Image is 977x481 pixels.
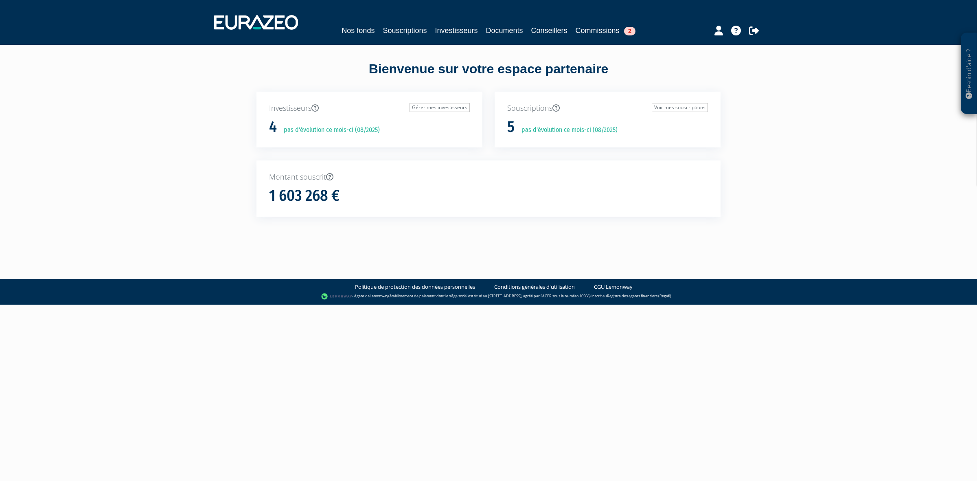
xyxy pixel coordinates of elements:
a: Gérer mes investisseurs [410,103,470,112]
span: 2 [624,27,635,35]
a: Investisseurs [435,25,478,36]
p: Montant souscrit [269,172,708,182]
h1: 1 603 268 € [269,187,340,204]
h1: 5 [507,119,515,136]
p: Besoin d'aide ? [964,37,974,110]
a: CGU Lemonway [594,283,633,291]
img: logo-lemonway.png [321,292,353,301]
a: Documents [486,25,523,36]
p: pas d'évolution ce mois-ci (08/2025) [278,125,380,135]
a: Lemonway [370,293,388,299]
a: Politique de protection des données personnelles [355,283,475,291]
div: Bienvenue sur votre espace partenaire [250,60,727,92]
a: Nos fonds [342,25,375,36]
a: Souscriptions [383,25,427,36]
p: pas d'évolution ce mois-ci (08/2025) [516,125,618,135]
a: Conseillers [531,25,567,36]
a: Commissions2 [576,25,635,36]
a: Voir mes souscriptions [652,103,708,112]
div: - Agent de (établissement de paiement dont le siège social est situé au [STREET_ADDRESS], agréé p... [8,292,969,301]
p: Investisseurs [269,103,470,114]
h1: 4 [269,119,277,136]
img: 1732889491-logotype_eurazeo_blanc_rvb.png [214,15,298,30]
p: Souscriptions [507,103,708,114]
a: Registre des agents financiers (Regafi) [607,293,671,299]
a: Conditions générales d'utilisation [494,283,575,291]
